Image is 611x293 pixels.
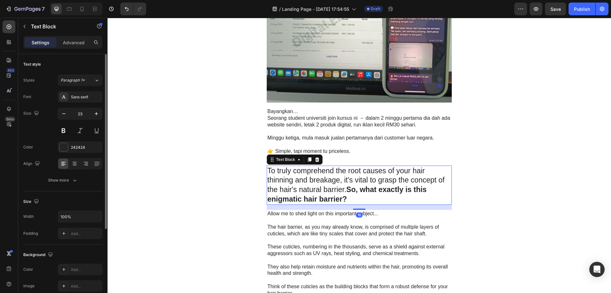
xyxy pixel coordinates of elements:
[120,3,146,15] div: Undo/Redo
[23,197,40,206] div: Size
[167,139,189,145] div: Text Block
[63,39,85,46] p: Advanced
[160,90,344,97] p: Bayangkan…
[23,214,34,219] div: Width
[23,175,102,186] button: Show more
[48,177,78,183] div: Show more
[574,6,590,12] div: Publish
[159,90,344,138] div: Rich Text Editor. Editing area: main
[23,109,40,118] div: Size
[71,94,101,100] div: Sans-serif
[160,117,344,124] p: Minggu ketiga, mula masuk jualan pertamanya dari customer luar negara.
[569,3,595,15] button: Publish
[71,267,101,273] div: Add...
[160,193,344,199] p: Allow me to shed light on this important subject...
[71,283,101,289] div: Add...
[42,5,45,13] p: 7
[23,61,41,67] div: Text style
[71,231,101,237] div: Add...
[6,68,15,73] div: 450
[108,18,611,293] iframe: Design area
[71,145,101,150] div: 242424
[160,206,344,219] p: The hair barrier, as you may already know, is comprised of multiple layers of cuticles, which are...
[5,117,15,122] div: Beta
[58,211,102,222] input: Auto
[545,3,566,15] button: Save
[23,231,38,236] div: Padding
[160,130,344,137] p: 👉 Simple, tapi moment tu priceless.
[23,77,34,83] div: Styles
[282,6,349,12] span: Landing Page - [DATE] 17:54:55
[160,148,344,187] p: To truly comprehend the root causes of your hair thinning and breakage, it's vital to grasp the c...
[160,246,344,259] p: They also help retain moisture and nutrients within the hair, promoting its overall health and st...
[23,283,34,289] div: Image
[23,144,33,150] div: Color
[371,6,380,12] span: Draft
[249,195,255,200] div: 16
[160,97,344,111] p: Seorang student universiti join kursus ni → dalam 2 minggu pertama dia dah ada website sendiri, l...
[23,94,31,100] div: Font
[23,251,54,259] div: Background
[279,6,281,12] span: /
[32,39,49,46] p: Settings
[160,226,344,239] p: These cuticles, numbering in the thousands, serve as a shield against external aggressors such as...
[550,6,561,12] span: Save
[160,168,319,185] strong: So, what exactly is this enigmatic hair barrier?
[23,267,33,272] div: Color
[58,75,102,86] button: Paragraph 1*
[31,23,85,30] p: Text Block
[589,262,605,277] div: Open Intercom Messenger
[61,77,85,83] span: Paragraph 1*
[3,3,48,15] button: 7
[23,160,41,168] div: Align
[160,266,344,279] p: Think of these cuticles as the building blocks that form a robust defense for your hair barrier.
